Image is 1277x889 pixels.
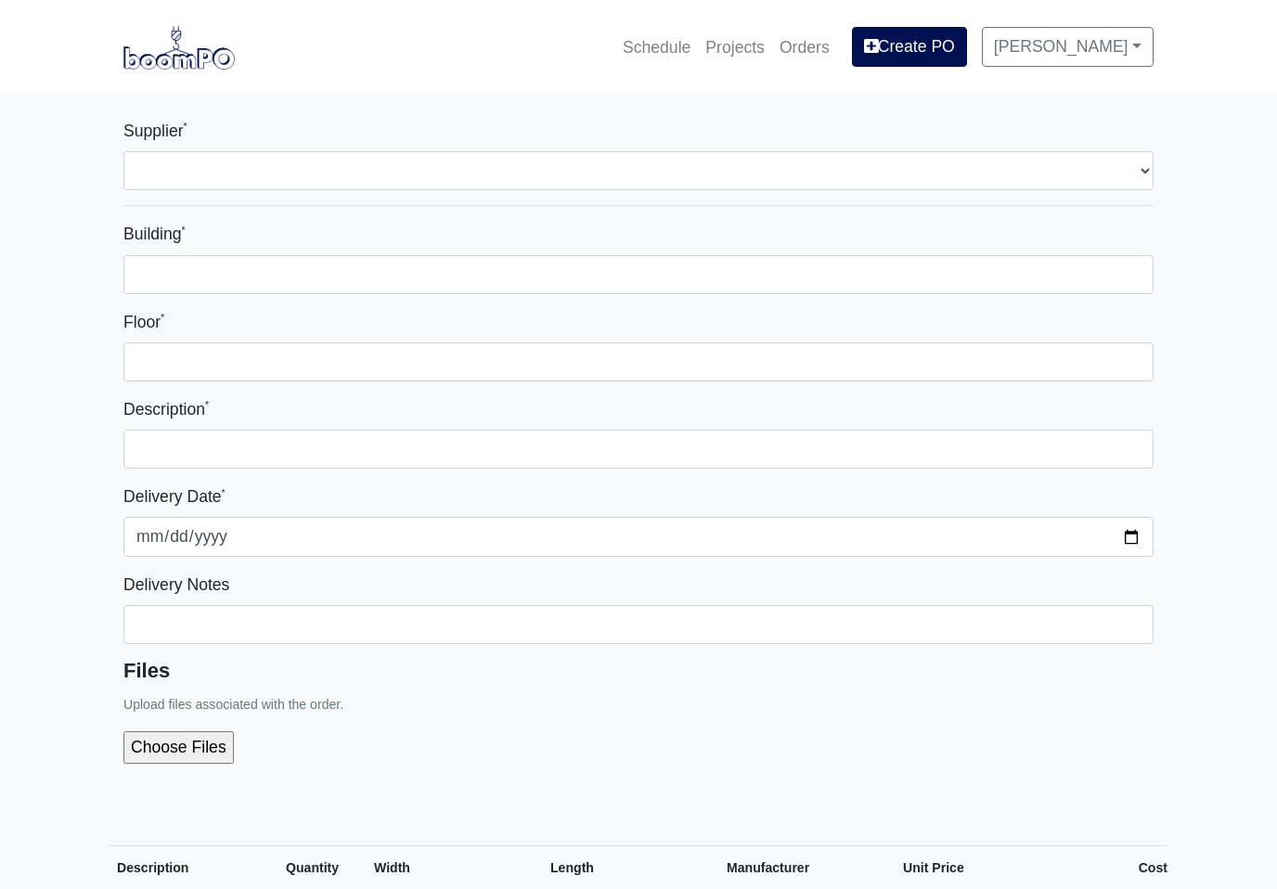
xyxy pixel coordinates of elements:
label: Delivery Date [123,483,226,509]
a: Projects [698,27,772,68]
label: Supplier [123,118,187,144]
h5: Files [123,659,1154,683]
small: Upload files associated with the order. [123,697,343,712]
a: Schedule [615,27,698,68]
a: Create PO [852,27,967,66]
label: Delivery Notes [123,572,229,598]
label: Description [123,396,209,422]
input: mm-dd-yyyy [123,517,1154,556]
label: Floor [123,309,164,335]
a: Orders [772,27,837,68]
label: Building [123,221,186,247]
input: Choose Files [123,731,432,763]
a: [PERSON_NAME] [982,27,1154,66]
span: Description [117,860,188,875]
img: boomPO [123,26,235,69]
